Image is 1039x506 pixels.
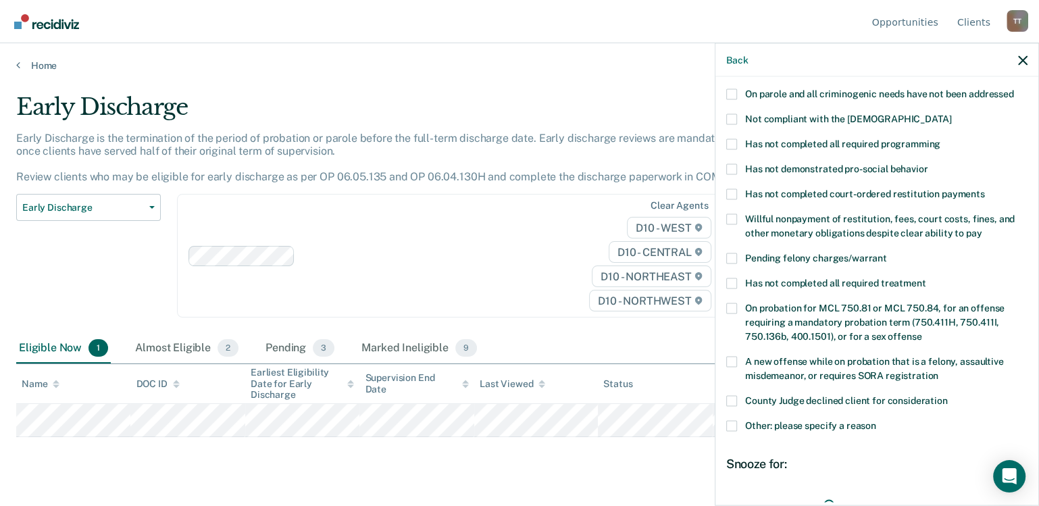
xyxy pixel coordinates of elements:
[263,334,337,363] div: Pending
[136,378,179,390] div: DOC ID
[745,213,1015,238] span: Willful nonpayment of restitution, fees, court costs, fines, and other monetary obligations despi...
[16,132,793,184] p: Early Discharge is the termination of the period of probation or parole before the full-term disc...
[745,188,985,199] span: Has not completed court-ordered restitution payments
[745,163,928,174] span: Has not demonstrated pro-social behavior
[609,241,711,263] span: D10 - CENTRAL
[745,113,951,124] span: Not compliant with the [DEMOGRAPHIC_DATA]
[359,334,480,363] div: Marked Ineligible
[16,59,1023,72] a: Home
[365,372,468,395] div: Supervision End Date
[589,290,711,311] span: D10 - NORTHWEST
[592,265,711,287] span: D10 - NORTHEAST
[745,355,1003,380] span: A new offense while on probation that is a felony, assaultive misdemeanor, or requires SORA regis...
[14,14,79,29] img: Recidiviz
[313,339,334,357] span: 3
[480,378,545,390] div: Last Viewed
[993,460,1025,492] div: Open Intercom Messenger
[745,302,1005,341] span: On probation for MCL 750.81 or MCL 750.84, for an offense requiring a mandatory probation term (7...
[218,339,238,357] span: 2
[745,277,926,288] span: Has not completed all required treatment
[16,334,111,363] div: Eligible Now
[627,217,711,238] span: D10 - WEST
[1007,10,1028,32] button: Profile dropdown button
[88,339,108,357] span: 1
[251,367,354,401] div: Earliest Eligibility Date for Early Discharge
[132,334,241,363] div: Almost Eligible
[745,138,940,149] span: Has not completed all required programming
[22,202,144,213] span: Early Discharge
[745,395,948,405] span: County Judge declined client for consideration
[16,93,796,132] div: Early Discharge
[455,339,477,357] span: 9
[726,54,748,66] button: Back
[1007,10,1028,32] div: T T
[745,420,876,430] span: Other: please specify a reason
[745,88,1014,99] span: On parole and all criminogenic needs have not been addressed
[745,252,887,263] span: Pending felony charges/warrant
[726,456,1028,471] div: Snooze for:
[651,200,708,211] div: Clear agents
[22,378,59,390] div: Name
[603,378,632,390] div: Status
